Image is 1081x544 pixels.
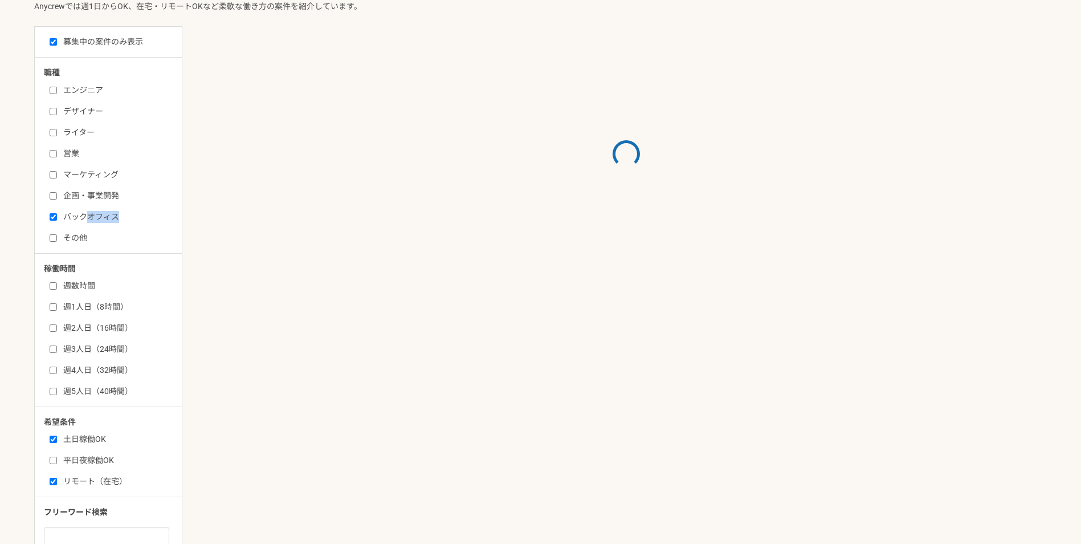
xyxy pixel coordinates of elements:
[50,84,181,96] label: エンジニア
[50,213,57,221] input: バックオフィス
[50,457,57,464] input: 平日夜稼働OK
[50,36,143,48] label: 募集中の案件のみ表示
[50,301,181,313] label: 週1人日（8時間）
[50,87,57,94] input: エンジニア
[50,322,181,334] label: 週2人日（16時間）
[44,508,108,517] span: フリーワード検索
[50,148,181,160] label: 営業
[50,105,181,117] label: デザイナー
[50,127,181,139] label: ライター
[50,476,181,488] label: リモート（在宅）
[50,324,57,332] input: 週2人日（16時間）
[50,211,181,223] label: バックオフィス
[50,192,57,200] input: 企画・事業開発
[50,169,181,181] label: マーケティング
[50,385,181,397] label: 週5人日（40時間）
[50,364,181,376] label: 週4人日（32時間）
[50,38,57,46] input: 募集中の案件のみ表示
[44,68,60,78] span: 職種
[50,478,57,485] input: リモート（在宅）
[50,190,181,202] label: 企画・事業開発
[44,417,76,427] span: 希望条件
[44,264,76,273] span: 稼働時間
[50,388,57,395] input: 週5人日（40時間）
[50,108,57,115] input: デザイナー
[50,171,57,178] input: マーケティング
[50,232,181,244] label: その他
[50,282,57,290] input: 週数時間
[50,129,57,136] input: ライター
[50,367,57,374] input: 週4人日（32時間）
[50,234,57,242] input: その他
[50,346,57,353] input: 週3人日（24時間）
[50,454,181,466] label: 平日夜稼働OK
[50,433,181,445] label: 土日稼働OK
[50,436,57,443] input: 土日稼働OK
[50,280,181,292] label: 週数時間
[50,343,181,355] label: 週3人日（24時間）
[50,150,57,157] input: 営業
[50,303,57,311] input: 週1人日（8時間）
